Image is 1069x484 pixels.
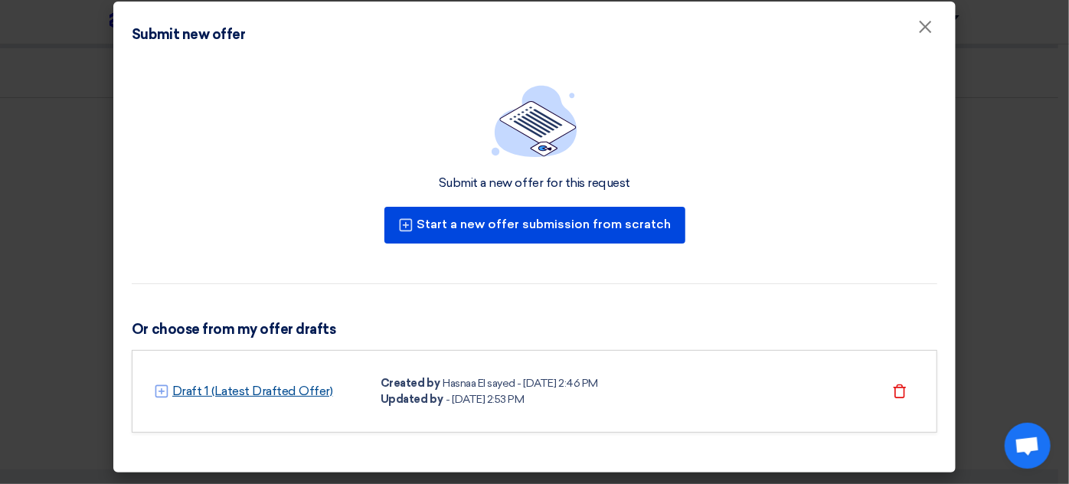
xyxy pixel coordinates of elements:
[381,391,443,407] div: Updated by
[905,12,945,43] button: Close
[446,391,524,407] div: - [DATE] 2:53 PM
[172,382,333,401] a: Draft 1 (Latest Drafted Offer)
[1005,423,1051,469] div: Open chat
[439,175,630,191] div: Submit a new offer for this request
[443,375,598,391] div: Hasnaa El sayed - [DATE] 2:46 PM
[917,15,933,46] span: ×
[132,25,245,45] div: Submit new offer
[492,85,577,157] img: empty_state_list.svg
[384,207,685,244] button: Start a new offer submission from scratch
[381,375,440,391] div: Created by
[132,321,937,338] h3: Or choose from my offer drafts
